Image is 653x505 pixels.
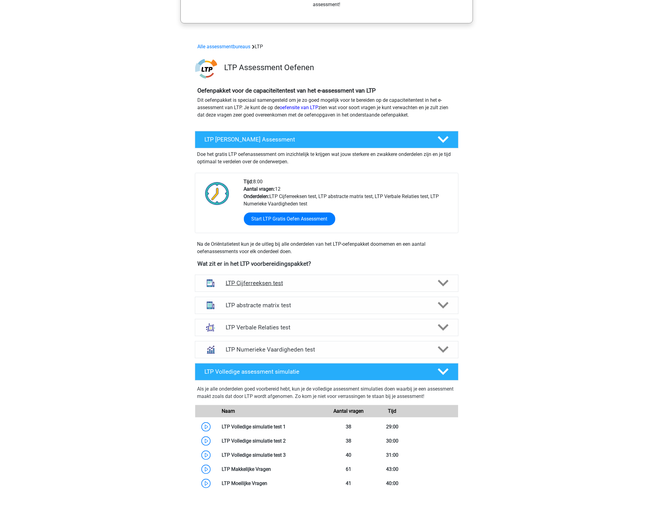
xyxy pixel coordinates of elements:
h4: LTP abstracte matrix test [226,302,427,309]
h3: LTP Assessment Oefenen [224,63,453,72]
b: Aantal vragen: [244,186,275,192]
div: Doe het gratis LTP oefenassessment om inzichtelijk te krijgen wat jouw sterkere en zwakkere onder... [195,148,458,165]
a: Start LTP Gratis Oefen Assessment [244,213,335,225]
div: LTP [195,43,458,50]
img: numeriek redeneren [203,342,219,358]
img: Klok [202,178,233,209]
div: LTP Volledige simulatie test 3 [217,451,327,459]
h4: LTP Verbale Relaties test [226,324,427,331]
div: LTP Volledige simulatie test 1 [217,423,327,431]
div: Tijd [370,408,414,415]
a: cijferreeksen LTP Cijferreeksen test [192,275,461,292]
a: LTP Volledige assessment simulatie [192,363,461,380]
div: Als je alle onderdelen goed voorbereid hebt, kun je de volledige assessment simulaties doen waarb... [197,385,456,403]
a: Alle assessmentbureaus [198,44,251,50]
img: abstracte matrices [203,297,219,313]
a: LTP [PERSON_NAME] Assessment [192,131,461,148]
div: LTP Volledige simulatie test 2 [217,437,327,445]
a: numeriek redeneren LTP Numerieke Vaardigheden test [192,341,461,358]
img: cijferreeksen [203,275,219,291]
a: abstracte matrices LTP abstracte matrix test [192,297,461,314]
h4: LTP Numerieke Vaardigheden test [226,346,427,353]
div: Aantal vragen [326,408,370,415]
h4: Wat zit er in het LTP voorbereidingspakket? [198,260,456,267]
img: analogieen [203,320,219,336]
div: Naam [217,408,327,415]
b: Oefenpakket voor de capaciteitentest van het e-assessment van LTP [198,87,376,94]
div: LTP Makkelijke Vragen [217,466,327,473]
a: oefensite van LTP [280,105,319,110]
h4: LTP Volledige assessment simulatie [205,368,428,375]
h4: LTP Cijferreeksen test [226,280,427,287]
b: Tijd: [244,179,253,185]
div: LTP Moeilijke Vragen [217,480,327,487]
div: Na de Oriëntatietest kun je de uitleg bij alle onderdelen van het LTP-oefenpakket doornemen en ee... [195,241,458,255]
div: 8:00 12 LTP Cijferreeksen test, LTP abstracte matrix test, LTP Verbale Relaties test, LTP Numerie... [239,178,458,233]
img: ltp.png [195,58,217,80]
b: Onderdelen: [244,193,270,199]
h4: LTP [PERSON_NAME] Assessment [205,136,428,143]
p: Dit oefenpakket is speciaal samengesteld om je zo goed mogelijk voor te bereiden op de capaciteit... [198,97,456,119]
a: analogieen LTP Verbale Relaties test [192,319,461,336]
